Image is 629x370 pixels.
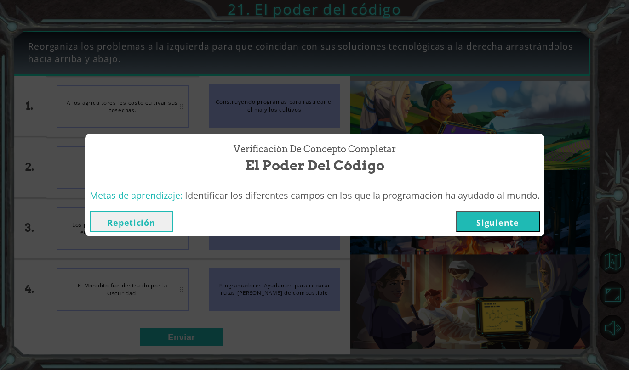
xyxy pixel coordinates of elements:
span: Verificación de Concepto Completar [234,143,396,156]
span: Metas de aprendizaje: [90,189,183,202]
span: Identificar los diferentes campos en los que la programación ha ayudado al mundo. [185,189,540,202]
span: El poder del código [245,156,384,175]
button: Repetición [90,211,173,232]
button: Siguiente [456,211,540,232]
